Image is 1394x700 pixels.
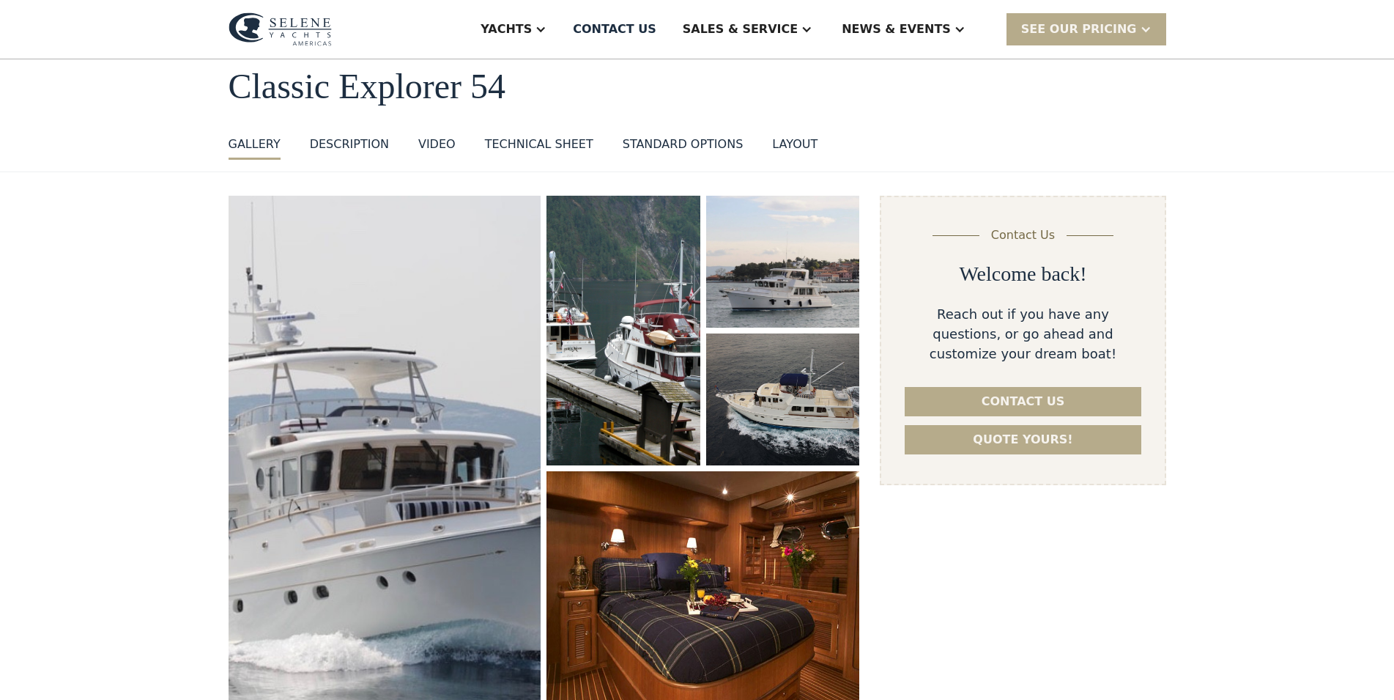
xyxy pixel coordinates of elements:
[310,136,389,153] div: DESCRIPTION
[959,262,1086,287] h2: Welcome back!
[706,196,860,328] img: 50 foot motor yacht
[418,136,456,153] div: VIDEO
[418,136,456,160] a: VIDEO
[623,136,744,160] a: standard options
[772,136,818,153] div: layout
[842,21,951,38] div: News & EVENTS
[706,334,860,465] a: open lightbox
[706,196,860,328] a: open lightbox
[229,136,281,160] a: GALLERY
[706,334,860,465] img: 50 foot motor yacht
[1021,21,1137,38] div: SEE Our Pricing
[229,136,281,153] div: GALLERY
[1006,13,1166,45] div: SEE Our Pricing
[229,67,1166,106] h1: Classic Explorer 54
[310,136,389,160] a: DESCRIPTION
[573,21,656,38] div: Contact US
[905,387,1141,416] a: Contact us
[546,196,700,465] a: open lightbox
[229,12,332,46] img: logo
[481,21,532,38] div: Yachts
[772,136,818,160] a: layout
[485,136,593,160] a: Technical sheet
[905,304,1141,364] div: Reach out if you have any questions, or go ahead and customize your dream boat!
[485,136,593,153] div: Technical sheet
[546,196,700,465] img: 50 foot motor yacht
[623,136,744,153] div: standard options
[991,226,1055,244] div: Contact Us
[905,425,1141,454] a: Quote yours!
[683,21,798,38] div: Sales & Service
